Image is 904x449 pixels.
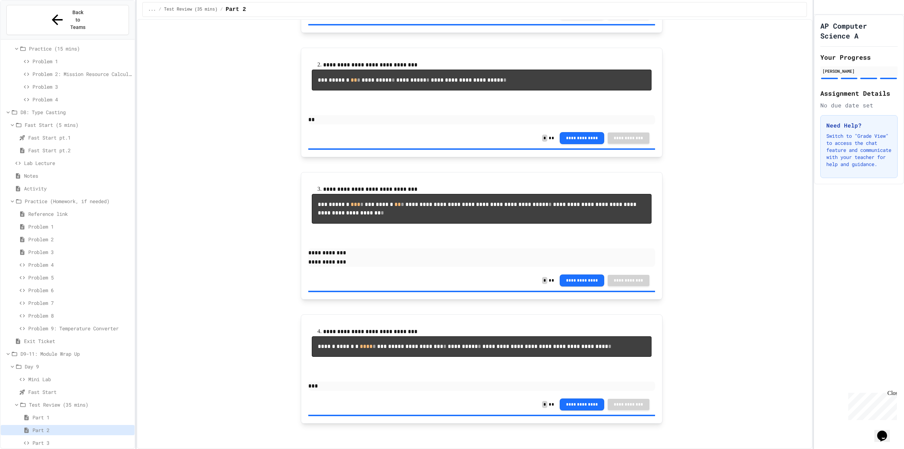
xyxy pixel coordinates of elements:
[32,96,132,103] span: Problem 4
[28,147,132,154] span: Fast Start pt.2
[32,58,132,65] span: Problem 1
[32,70,132,78] span: Problem 2: Mission Resource Calculator
[25,197,132,205] span: Practice (Homework, if needed)
[28,376,132,383] span: Mini Lab
[28,274,132,281] span: Problem 5
[24,337,132,345] span: Exit Ticket
[164,7,218,12] span: Test Review (35 mins)
[32,414,132,421] span: Part 1
[28,223,132,230] span: Problem 1
[25,121,132,129] span: Fast Start (5 mins)
[32,83,132,90] span: Problem 3
[20,350,132,358] span: D9-11: Module Wrap Up
[28,286,132,294] span: Problem 6
[820,52,898,62] h2: Your Progress
[28,134,132,141] span: Fast Start pt.1
[826,132,892,168] p: Switch to "Grade View" to access the chat feature and communicate with your teacher for help and ...
[28,299,132,307] span: Problem 7
[220,7,223,12] span: /
[24,172,132,179] span: Notes
[148,7,156,12] span: ...
[20,108,132,116] span: D8: Type Casting
[874,421,897,442] iframe: chat widget
[25,363,132,370] span: Day 9
[29,401,132,408] span: Test Review (35 mins)
[28,248,132,256] span: Problem 3
[32,426,132,434] span: Part 2
[822,68,896,74] div: [PERSON_NAME]
[24,185,132,192] span: Activity
[826,121,892,130] h3: Need Help?
[6,5,129,35] button: Back to Teams
[820,88,898,98] h2: Assignment Details
[29,45,132,52] span: Practice (15 mins)
[70,9,86,31] span: Back to Teams
[28,261,132,268] span: Problem 4
[28,388,132,396] span: Fast Start
[28,236,132,243] span: Problem 2
[28,210,132,218] span: Reference link
[820,101,898,110] div: No due date set
[24,159,132,167] span: Lab Lecture
[3,3,49,45] div: Chat with us now!Close
[845,390,897,420] iframe: chat widget
[159,7,161,12] span: /
[28,325,132,332] span: Problem 9: Temperature Converter
[28,312,132,319] span: Problem 8
[820,21,898,41] h1: AP Computer Science A
[32,439,132,447] span: Part 3
[226,5,246,14] span: Part 2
